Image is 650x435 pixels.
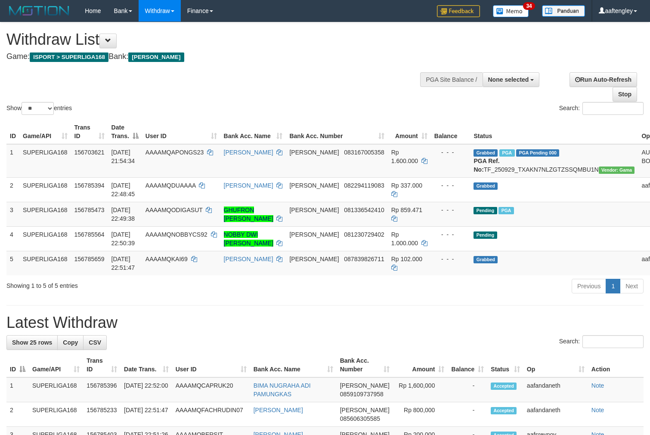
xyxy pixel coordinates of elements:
[19,120,71,144] th: Game/API: activate to sort column ascending
[559,335,644,348] label: Search:
[19,251,71,275] td: SUPERLIGA168
[6,52,425,61] h4: Game: Bank:
[391,207,422,213] span: Rp 859.471
[6,102,72,115] label: Show entries
[145,231,207,238] span: AAAAMQNOBBYCS92
[391,182,422,189] span: Rp 337.000
[6,226,19,251] td: 4
[89,339,101,346] span: CSV
[224,149,273,156] a: [PERSON_NAME]
[483,72,540,87] button: None selected
[431,120,470,144] th: Balance
[340,415,380,422] span: Copy 085606305585 to clipboard
[19,144,71,178] td: SUPERLIGA168
[6,177,19,202] td: 2
[142,120,220,144] th: User ID: activate to sort column ascending
[57,335,84,350] a: Copy
[448,353,487,377] th: Balance: activate to sort column ascending
[599,167,635,174] span: Vendor URL: https://trx31.1velocity.biz
[606,279,620,293] a: 1
[474,231,497,239] span: Pending
[289,149,339,156] span: [PERSON_NAME]
[254,382,311,398] a: BIMA NUGRAHA ADI PAMUNGKAS
[12,339,52,346] span: Show 25 rows
[74,231,105,238] span: 156785564
[19,177,71,202] td: SUPERLIGA168
[613,87,637,102] a: Stop
[22,102,54,115] select: Showentries
[488,76,529,83] span: None selected
[74,256,105,262] span: 156785659
[19,202,71,226] td: SUPERLIGA168
[224,207,273,222] a: GHUFRON [PERSON_NAME]
[582,102,644,115] input: Search:
[498,207,514,214] span: Marked by aafandaneth
[83,377,121,402] td: 156785396
[523,2,535,10] span: 34
[254,407,303,413] a: [PERSON_NAME]
[470,120,638,144] th: Status
[6,120,19,144] th: ID
[340,382,390,389] span: [PERSON_NAME]
[588,353,644,377] th: Action
[620,279,644,293] a: Next
[487,353,523,377] th: Status: activate to sort column ascending
[391,256,422,262] span: Rp 102.000
[516,149,559,157] span: PGA Pending
[448,377,487,402] td: -
[491,407,517,414] span: Accepted
[111,256,135,271] span: [DATE] 22:51:47
[111,231,135,247] span: [DATE] 22:50:39
[111,149,135,164] span: [DATE] 21:54:34
[111,182,135,197] span: [DATE] 22:48:45
[493,5,529,17] img: Button%20Memo.svg
[344,149,384,156] span: Copy 083167005358 to clipboard
[420,72,482,87] div: PGA Site Balance /
[289,256,339,262] span: [PERSON_NAME]
[29,353,83,377] th: Game/API: activate to sort column ascending
[434,230,467,239] div: - - -
[145,256,188,262] span: AAAAMQKAI69
[344,256,384,262] span: Copy 087839826711 to clipboard
[6,31,425,48] h1: Withdraw List
[121,353,172,377] th: Date Trans.: activate to sort column ascending
[145,149,204,156] span: AAAAMQAPONGS23
[6,144,19,178] td: 1
[340,407,390,413] span: [PERSON_NAME]
[289,182,339,189] span: [PERSON_NAME]
[337,353,393,377] th: Bank Acc. Number: activate to sort column ascending
[220,120,286,144] th: Bank Acc. Name: activate to sort column ascending
[63,339,78,346] span: Copy
[391,231,418,247] span: Rp 1.000.000
[172,353,250,377] th: User ID: activate to sort column ascending
[19,226,71,251] td: SUPERLIGA168
[591,382,604,389] a: Note
[121,377,172,402] td: [DATE] 22:52:00
[434,206,467,214] div: - - -
[591,407,604,413] a: Note
[74,207,105,213] span: 156785473
[474,256,498,263] span: Grabbed
[344,207,384,213] span: Copy 081336542410 to clipboard
[172,402,250,427] td: AAAAMQFACHRUDIN07
[6,377,29,402] td: 1
[491,383,517,390] span: Accepted
[224,231,273,247] a: NOBBY DWI [PERSON_NAME]
[434,181,467,190] div: - - -
[474,157,499,173] b: PGA Ref. No:
[434,148,467,157] div: - - -
[29,402,83,427] td: SUPERLIGA168
[474,182,498,190] span: Grabbed
[6,4,72,17] img: MOTION_logo.png
[470,144,638,178] td: TF_250929_TXAKN7NLZGTZSSQMBU1N
[108,120,142,144] th: Date Trans.: activate to sort column descending
[393,402,448,427] td: Rp 800,000
[437,5,480,17] img: Feedback.jpg
[172,377,250,402] td: AAAAMQCAPRUK20
[474,149,498,157] span: Grabbed
[250,353,337,377] th: Bank Acc. Name: activate to sort column ascending
[448,402,487,427] td: -
[523,402,588,427] td: aafandaneth
[474,207,497,214] span: Pending
[145,182,196,189] span: AAAAMQDUAAAA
